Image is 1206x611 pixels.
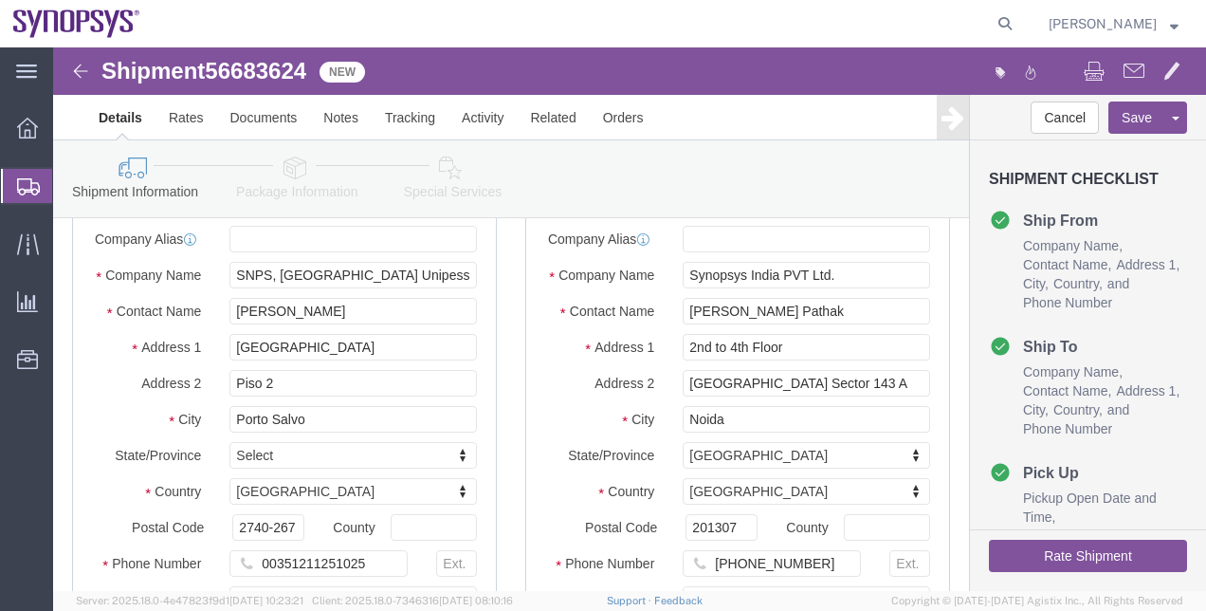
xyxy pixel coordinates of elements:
span: [DATE] 08:10:16 [439,595,513,606]
span: [DATE] 10:23:21 [229,595,303,606]
a: Feedback [654,595,703,606]
img: logo [13,9,140,38]
a: Support [607,595,654,606]
span: Rachelle Varela [1049,13,1157,34]
span: Copyright © [DATE]-[DATE] Agistix Inc., All Rights Reserved [891,593,1183,609]
span: Server: 2025.18.0-4e47823f9d1 [76,595,303,606]
iframe: FS Legacy Container [53,47,1206,591]
button: [PERSON_NAME] [1048,12,1179,35]
span: Client: 2025.18.0-7346316 [312,595,513,606]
